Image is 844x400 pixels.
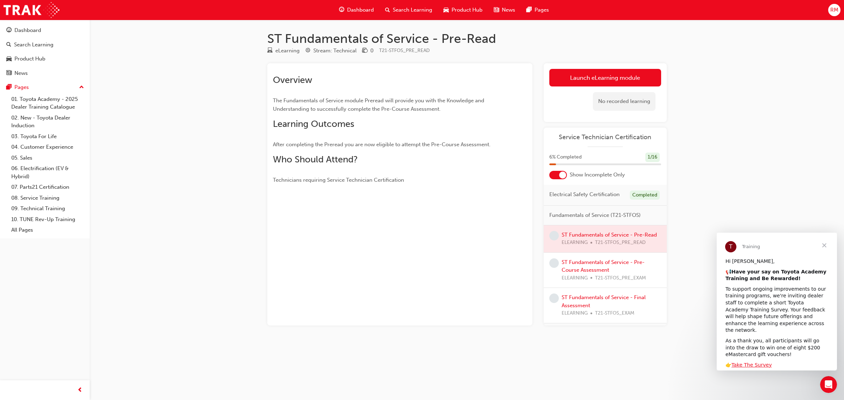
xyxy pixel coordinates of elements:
span: Technicians requiring Service Technician Certification [273,177,404,183]
a: ST Fundamentals of Service - Final Assessment [562,294,646,309]
a: All Pages [8,225,87,236]
a: 10. TUNE Rev-Up Training [8,214,87,225]
a: 05. Sales [8,153,87,163]
span: target-icon [305,48,311,54]
a: search-iconSearch Learning [379,3,438,17]
span: prev-icon [77,386,83,395]
span: T21-STFOS_PRE_EXAM [595,274,646,282]
h1: ST Fundamentals of Service - Pre-Read [267,31,667,46]
a: ST Fundamentals of Service - Pre-Course Assessment [562,259,645,273]
span: learningRecordVerb_NONE-icon [549,231,559,240]
div: Completed [630,191,660,200]
button: Pages [3,81,87,94]
span: news-icon [6,70,12,77]
a: 01. Toyota Academy - 2025 Dealer Training Catalogue [8,94,87,112]
div: Stream: Technical [313,47,357,55]
span: 6 % Completed [549,153,582,161]
div: No recorded learning [593,92,656,111]
span: up-icon [79,83,84,92]
a: 08. Service Training [8,193,87,204]
span: Who Should Attend? [273,154,358,165]
div: Stream [305,46,357,55]
span: Electrical Safety Certification [549,191,620,199]
span: car-icon [6,56,12,62]
span: Dashboard [347,6,374,14]
a: 04. Customer Experience [8,142,87,153]
img: Trak [4,2,59,18]
span: T21-STFOS_EXAM [595,309,634,317]
div: Dashboard [14,26,41,34]
a: 07. Parts21 Certification [8,182,87,193]
div: Type [267,46,300,55]
a: 09. Technical Training [8,203,87,214]
a: 06. Electrification (EV & Hybrid) [8,163,87,182]
a: news-iconNews [488,3,521,17]
span: learningRecordVerb_NONE-icon [549,258,559,268]
div: 1 / 16 [645,153,660,162]
span: Learning Outcomes [273,118,354,129]
span: money-icon [362,48,367,54]
a: Product Hub [3,52,87,65]
a: Service Technician Certification [549,133,661,141]
span: Search Learning [393,6,432,14]
span: guage-icon [6,27,12,34]
div: Price [362,46,373,55]
span: news-icon [494,6,499,14]
div: News [14,69,28,77]
span: Overview [273,75,312,85]
a: Launch eLearning module [549,69,661,86]
span: search-icon [385,6,390,14]
span: Learning resource code [379,47,430,53]
div: Product Hub [14,55,45,63]
div: Pages [14,83,29,91]
span: learningResourceType_ELEARNING-icon [267,48,273,54]
iframe: Intercom live chat [820,376,837,393]
a: 02. New - Toyota Dealer Induction [8,112,87,131]
span: ELEARNING [562,309,588,317]
div: Search Learning [14,41,53,49]
span: guage-icon [339,6,344,14]
a: Dashboard [3,24,87,37]
a: guage-iconDashboard [333,3,379,17]
iframe: Intercom live chat message [717,233,837,370]
span: After completing the Preread you are now eligible to attempt the Pre-Course Assessment. [273,141,491,148]
span: News [502,6,515,14]
a: pages-iconPages [521,3,555,17]
span: learningRecordVerb_NONE-icon [549,293,559,303]
span: Pages [535,6,549,14]
span: ELEARNING [562,274,588,282]
a: News [3,67,87,80]
a: Search Learning [3,38,87,51]
span: RM [830,6,838,14]
button: DashboardSearch LearningProduct HubNews [3,22,87,81]
div: 0 [370,47,373,55]
span: search-icon [6,42,11,48]
a: 03. Toyota For Life [8,131,87,142]
span: car-icon [443,6,449,14]
button: RM [828,4,840,16]
span: pages-icon [526,6,532,14]
span: Show Incomplete Only [570,171,625,179]
div: eLearning [275,47,300,55]
span: Fundamentals of Service (T21-STFOS) [549,211,641,219]
span: pages-icon [6,84,12,91]
span: Product Hub [452,6,482,14]
a: car-iconProduct Hub [438,3,488,17]
span: The Fundamentals of Service module Preread will provide you with the Knowledge and Understanding ... [273,97,486,112]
